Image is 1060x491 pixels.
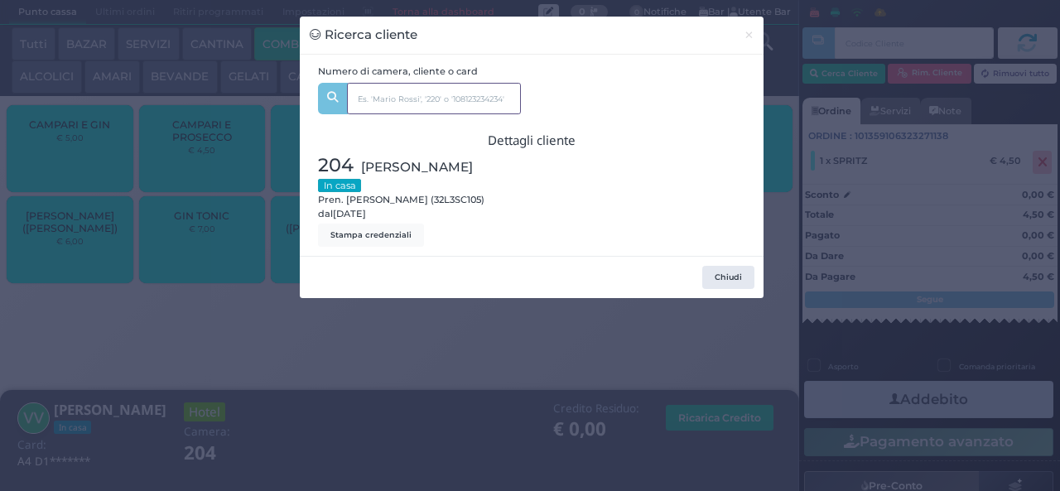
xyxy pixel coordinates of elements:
[310,152,532,247] div: Pren. [PERSON_NAME] (32L3SC105) dal
[333,207,366,221] span: [DATE]
[318,152,354,180] span: 204
[318,65,478,79] label: Numero di camera, cliente o card
[744,26,754,44] span: ×
[702,266,754,289] button: Chiudi
[318,133,746,147] h3: Dettagli cliente
[735,17,764,54] button: Chiudi
[361,157,473,176] span: [PERSON_NAME]
[310,26,418,45] h3: Ricerca cliente
[318,224,424,247] button: Stampa credenziali
[347,83,521,114] input: Es. 'Mario Rossi', '220' o '108123234234'
[318,179,361,192] small: In casa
